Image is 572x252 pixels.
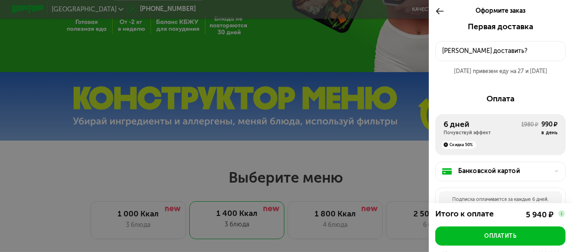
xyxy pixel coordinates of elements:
[435,22,566,32] div: Первая доставка
[526,210,554,220] div: 5 940 ₽
[435,226,566,246] button: Оплатить
[521,121,538,136] div: 1980 ₽
[541,120,558,130] div: 990 ₽
[444,120,522,130] div: 6 дней
[435,41,566,61] button: [PERSON_NAME] доставить?
[442,141,476,149] div: Скидка 50%
[442,47,559,56] div: [PERSON_NAME] доставить?
[458,167,550,176] div: Банковской картой
[444,130,522,136] div: Почувствуй эффект
[476,7,525,15] span: Оформите заказ
[541,130,558,136] div: в день
[435,210,507,220] div: Итого к оплате
[435,94,566,104] div: Оплата
[435,68,566,75] div: [DATE] привезем еду на 27 и [DATE]
[485,232,517,240] div: Оплатить
[439,191,562,214] div: Подписка оплачивается за каждые 6 дней. Вы получите смс за день до автосписания.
